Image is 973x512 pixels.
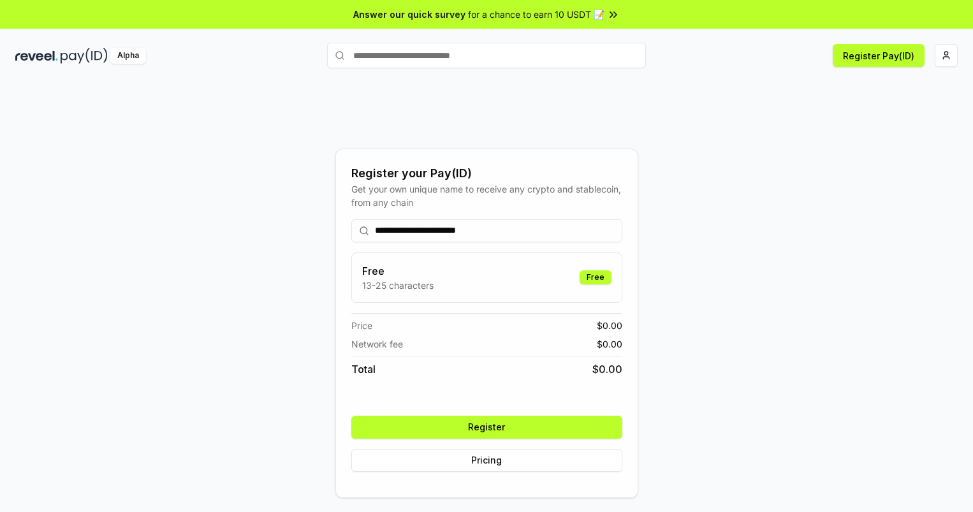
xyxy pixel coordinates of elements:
[61,48,108,64] img: pay_id
[351,449,622,472] button: Pricing
[833,44,925,67] button: Register Pay(ID)
[353,8,465,21] span: Answer our quick survey
[597,319,622,332] span: $ 0.00
[351,165,622,182] div: Register your Pay(ID)
[351,362,376,377] span: Total
[362,279,434,292] p: 13-25 characters
[580,270,611,284] div: Free
[351,319,372,332] span: Price
[351,416,622,439] button: Register
[592,362,622,377] span: $ 0.00
[597,337,622,351] span: $ 0.00
[362,263,434,279] h3: Free
[468,8,604,21] span: for a chance to earn 10 USDT 📝
[15,48,58,64] img: reveel_dark
[351,337,403,351] span: Network fee
[110,48,146,64] div: Alpha
[351,182,622,209] div: Get your own unique name to receive any crypto and stablecoin, from any chain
